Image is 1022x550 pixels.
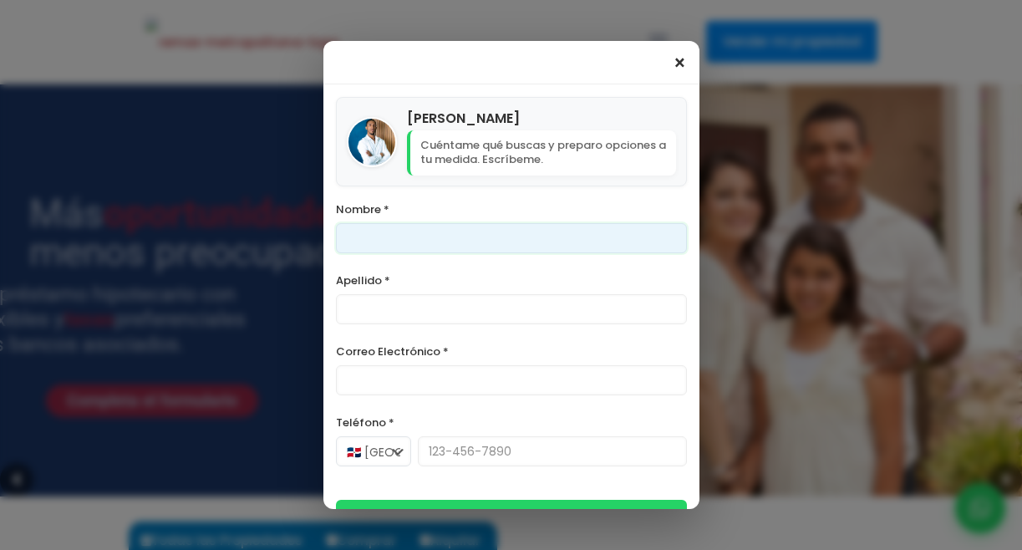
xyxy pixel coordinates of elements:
label: Apellido * [336,270,687,291]
label: Nombre * [336,199,687,220]
label: Teléfono * [336,412,687,433]
h4: [PERSON_NAME] [407,108,676,129]
input: 123-456-7890 [418,436,687,466]
img: Bryan Pourie [348,119,395,166]
p: Cuéntame qué buscas y preparo opciones a tu medida. Escríbeme. [407,130,676,176]
button: Iniciar Conversación [336,500,687,533]
span: × [673,53,687,74]
label: Correo Electrónico * [336,341,687,362]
